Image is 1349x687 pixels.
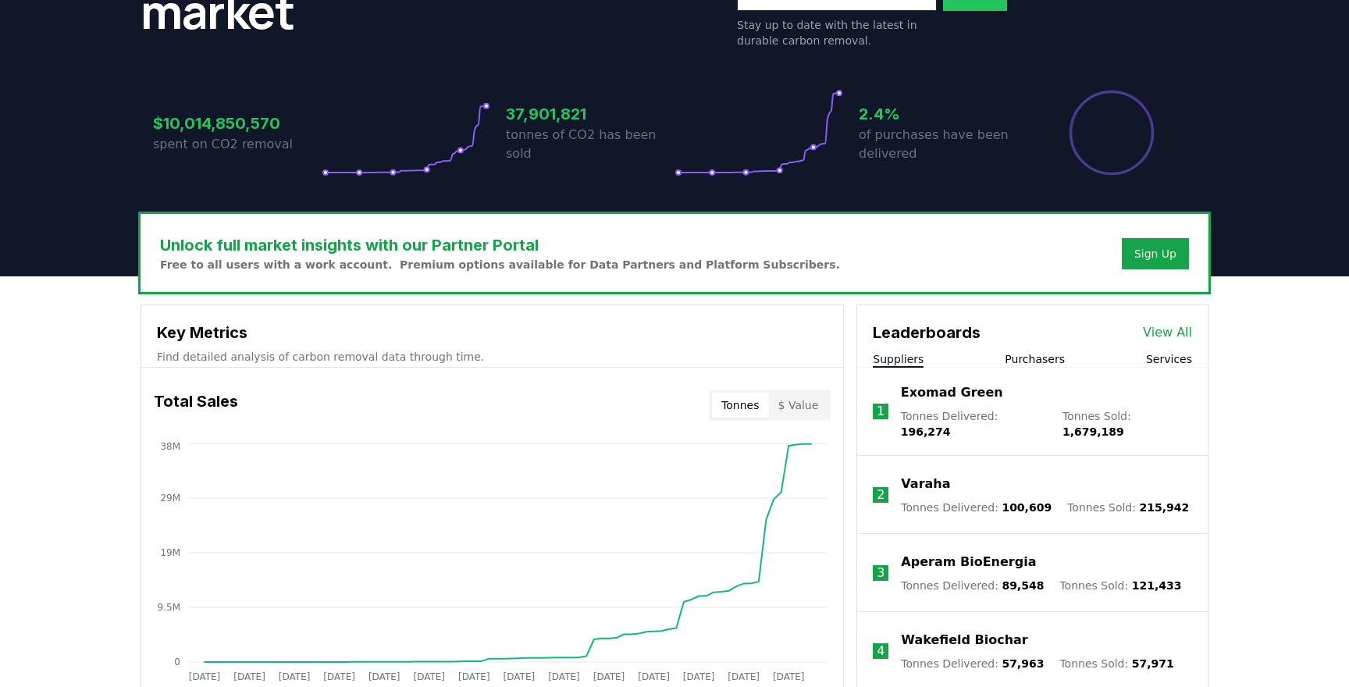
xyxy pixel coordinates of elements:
[901,553,1036,571] a: Aperam BioEnergia
[160,547,180,558] tspan: 19M
[683,671,715,682] tspan: [DATE]
[1134,246,1176,262] a: Sign Up
[859,102,1027,126] h3: 2.4%
[233,671,265,682] tspan: [DATE]
[1002,501,1052,514] span: 100,609
[323,671,355,682] tspan: [DATE]
[901,408,1047,440] p: Tonnes Delivered :
[504,671,536,682] tspan: [DATE]
[1002,579,1044,592] span: 89,548
[901,578,1044,593] p: Tonnes Delivered :
[157,349,828,365] p: Find detailed analysis of carbon removal data through time.
[458,671,490,682] tspan: [DATE]
[413,671,445,682] tspan: [DATE]
[160,493,180,504] tspan: 29M
[506,102,674,126] h3: 37,901,821
[1067,500,1189,515] p: Tonnes Sold :
[1002,657,1044,670] span: 57,963
[158,602,180,613] tspan: 9.5M
[548,671,580,682] tspan: [DATE]
[189,671,221,682] tspan: [DATE]
[157,321,828,344] h3: Key Metrics
[1132,579,1182,592] span: 121,433
[506,126,674,163] p: tonnes of CO2 has been sold
[1146,351,1192,367] button: Services
[154,390,238,421] h3: Total Sales
[1132,657,1174,670] span: 57,971
[877,564,885,582] p: 3
[593,671,625,682] tspan: [DATE]
[174,657,180,667] tspan: 0
[160,441,180,452] tspan: 38M
[368,671,400,682] tspan: [DATE]
[1005,351,1065,367] button: Purchasers
[712,393,768,418] button: Tonnes
[153,135,322,154] p: spent on CO2 removal
[901,383,1003,402] a: Exomad Green
[901,475,950,493] a: Varaha
[1062,408,1192,440] p: Tonnes Sold :
[877,486,885,504] p: 2
[279,671,311,682] tspan: [DATE]
[873,321,981,344] h3: Leaderboards
[1139,501,1189,514] span: 215,942
[901,631,1027,650] a: Wakefield Biochar
[773,671,805,682] tspan: [DATE]
[728,671,760,682] tspan: [DATE]
[1059,578,1181,593] p: Tonnes Sold :
[737,17,937,48] p: Stay up to date with the latest in durable carbon removal.
[1068,89,1155,176] div: Percentage of sales delivered
[901,425,951,438] span: 196,274
[1059,656,1173,671] p: Tonnes Sold :
[769,393,828,418] button: $ Value
[1062,425,1124,438] span: 1,679,189
[901,500,1052,515] p: Tonnes Delivered :
[877,402,885,421] p: 1
[1143,323,1192,342] a: View All
[859,126,1027,163] p: of purchases have been delivered
[153,112,322,135] h3: $10,014,850,570
[160,233,840,257] h3: Unlock full market insights with our Partner Portal
[638,671,670,682] tspan: [DATE]
[160,257,840,272] p: Free to all users with a work account. Premium options available for Data Partners and Platform S...
[877,642,885,660] p: 4
[873,351,924,367] button: Suppliers
[901,656,1044,671] p: Tonnes Delivered :
[1122,238,1189,269] button: Sign Up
